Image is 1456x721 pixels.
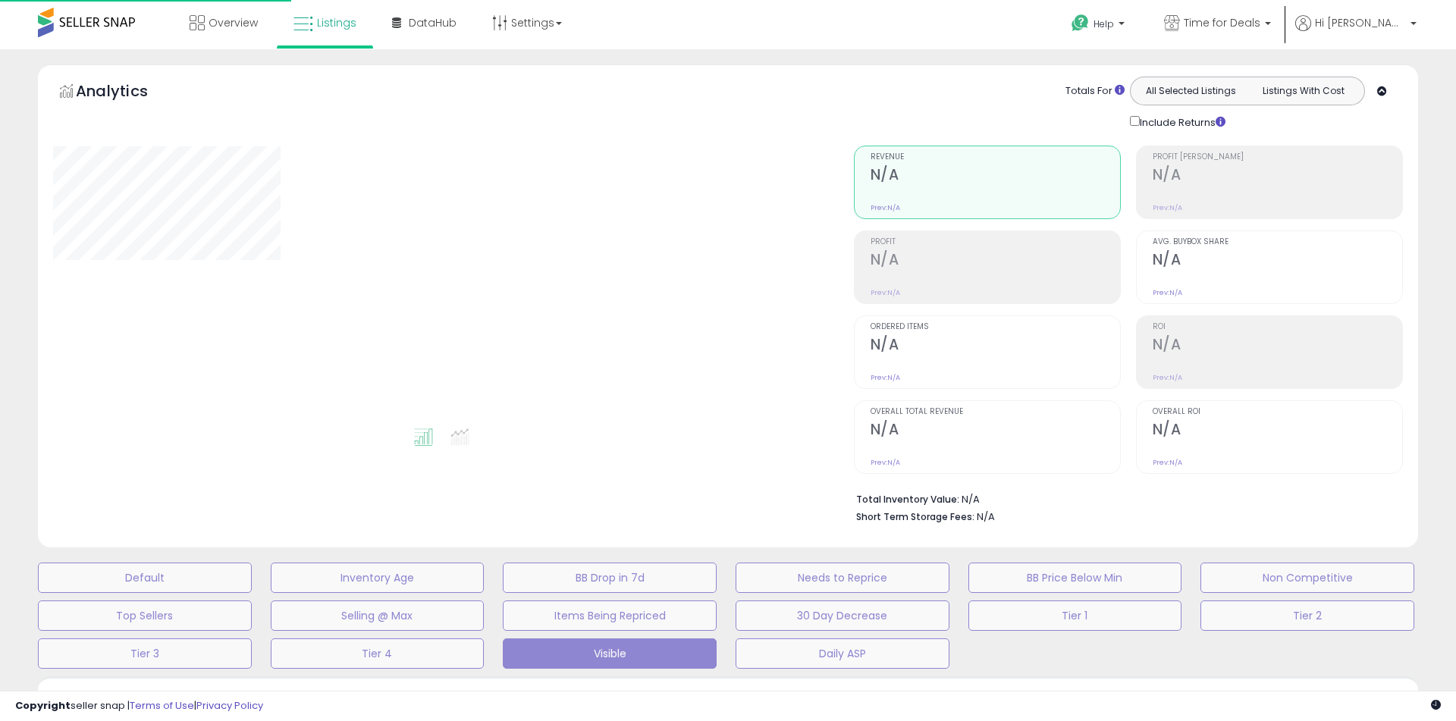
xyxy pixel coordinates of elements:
button: Needs to Reprice [736,563,949,593]
span: ROI [1153,323,1402,331]
small: Prev: N/A [871,458,900,467]
small: Prev: N/A [1153,288,1182,297]
button: Visible [503,638,717,669]
button: BB Drop in 7d [503,563,717,593]
button: Non Competitive [1200,563,1414,593]
small: Prev: N/A [1153,203,1182,212]
span: Overall Total Revenue [871,408,1120,416]
h2: N/A [1153,421,1402,441]
li: N/A [856,489,1392,507]
span: Time for Deals [1184,15,1260,30]
h2: N/A [871,166,1120,187]
h2: N/A [1153,251,1402,271]
h5: Analytics [76,80,177,105]
button: Tier 1 [968,600,1182,631]
a: Help [1059,2,1140,49]
small: Prev: N/A [871,373,900,382]
button: Listings With Cost [1247,81,1360,101]
span: Profit [PERSON_NAME] [1153,153,1402,161]
button: Default [38,563,252,593]
b: Total Inventory Value: [856,493,959,506]
button: Tier 3 [38,638,252,669]
span: Listings [317,15,356,30]
div: Totals For [1065,84,1125,99]
div: seller snap | | [15,699,263,713]
h2: N/A [1153,336,1402,356]
span: N/A [977,509,995,524]
button: Daily ASP [736,638,949,669]
span: DataHub [409,15,457,30]
h2: N/A [871,336,1120,356]
span: Profit [871,238,1120,246]
small: Prev: N/A [1153,373,1182,382]
span: Overview [209,15,258,30]
strong: Copyright [15,698,71,713]
button: Tier 2 [1200,600,1414,631]
button: Selling @ Max [271,600,485,631]
span: Help [1094,17,1114,30]
h2: N/A [871,251,1120,271]
button: Tier 4 [271,638,485,669]
a: Hi [PERSON_NAME] [1295,15,1417,49]
button: Inventory Age [271,563,485,593]
b: Short Term Storage Fees: [856,510,974,523]
span: Overall ROI [1153,408,1402,416]
span: Revenue [871,153,1120,161]
span: Hi [PERSON_NAME] [1315,15,1406,30]
div: Include Returns [1119,113,1244,130]
button: All Selected Listings [1134,81,1247,101]
button: Top Sellers [38,600,252,631]
small: Prev: N/A [1153,458,1182,467]
button: Items Being Repriced [503,600,717,631]
button: BB Price Below Min [968,563,1182,593]
small: Prev: N/A [871,203,900,212]
i: Get Help [1071,14,1090,33]
span: Ordered Items [871,323,1120,331]
small: Prev: N/A [871,288,900,297]
span: Avg. Buybox Share [1153,238,1402,246]
h2: N/A [1153,166,1402,187]
h2: N/A [871,421,1120,441]
button: 30 Day Decrease [736,600,949,631]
